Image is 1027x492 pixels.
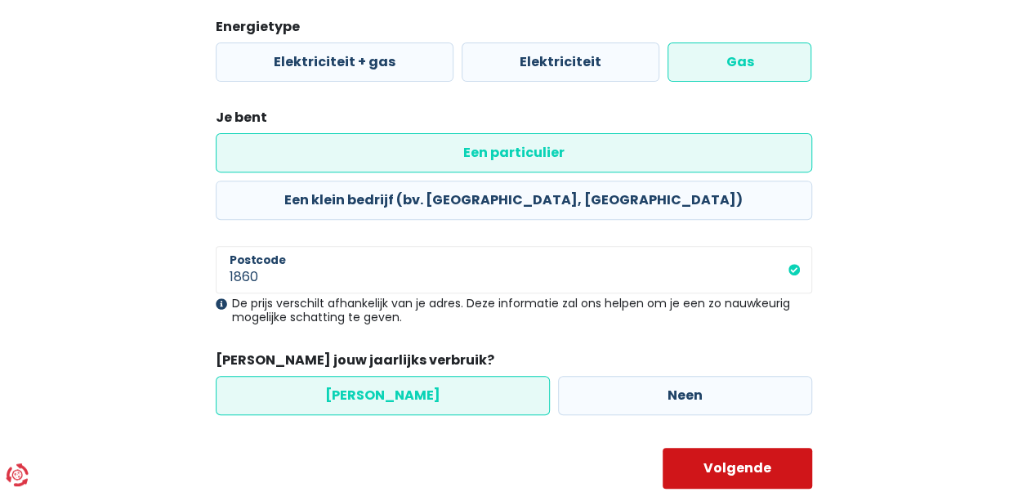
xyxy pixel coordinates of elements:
input: 1000 [216,246,812,293]
label: Gas [668,42,811,82]
label: Een klein bedrijf (bv. [GEOGRAPHIC_DATA], [GEOGRAPHIC_DATA]) [216,181,812,220]
legend: Je bent [216,108,812,133]
label: [PERSON_NAME] [216,376,550,415]
legend: Energietype [216,17,812,42]
label: Elektriciteit + gas [216,42,453,82]
button: Volgende [663,448,812,489]
label: Een particulier [216,133,812,172]
div: De prijs verschilt afhankelijk van je adres. Deze informatie zal ons helpen om je een zo nauwkeur... [216,297,812,324]
label: Elektriciteit [462,42,659,82]
label: Neen [558,376,812,415]
legend: [PERSON_NAME] jouw jaarlijks verbruik? [216,351,812,376]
